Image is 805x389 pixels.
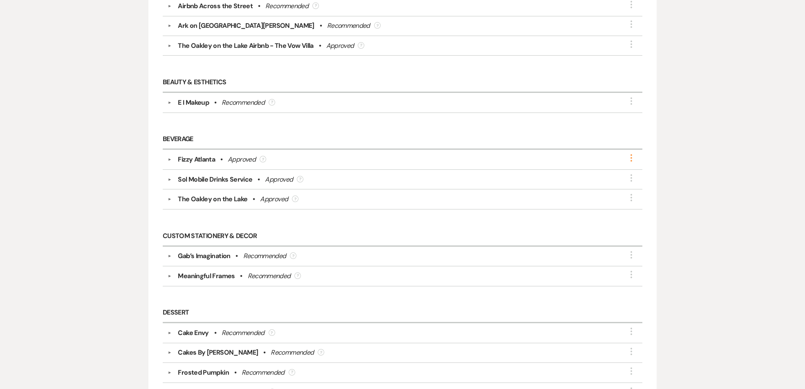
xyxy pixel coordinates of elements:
div: Ark on [GEOGRAPHIC_DATA][PERSON_NAME] [178,21,314,31]
div: Cake Envy [178,328,209,338]
div: ? [260,156,266,162]
div: ? [292,196,298,202]
h6: Beverage [163,130,642,150]
div: Recommended [271,348,314,358]
button: ▼ [164,157,174,162]
b: • [240,271,242,281]
b: • [263,348,265,358]
div: Meaningful Frames [178,271,235,281]
button: ▼ [164,274,174,278]
div: Recommended [248,271,291,281]
div: Frosted Pumpkin [178,368,229,378]
div: Recommended [242,368,285,378]
b: • [234,368,236,378]
div: Recommended [265,1,308,11]
b: • [220,155,222,164]
h6: Custom Stationery & Decor [163,227,642,247]
b: • [235,251,238,261]
b: • [320,21,322,31]
div: ? [269,329,275,336]
div: Recommended [222,98,265,108]
button: ▼ [164,178,174,182]
button: ▼ [164,197,174,201]
div: Approved [228,155,256,164]
button: ▼ [164,4,174,8]
div: Gab’s Imagination [178,251,230,261]
div: Fizzy Atlanta [178,155,215,164]
div: Approved [265,175,293,184]
div: Recommended [327,21,370,31]
button: ▼ [164,254,174,258]
div: Approved [260,194,288,204]
div: ? [289,369,295,376]
div: ? [290,252,296,259]
b: • [214,328,216,338]
button: ▼ [164,371,174,375]
div: Airbnb Across the Street [178,1,253,11]
div: E I Makeup [178,98,209,108]
div: ? [312,2,319,9]
b: • [214,98,216,108]
div: The Oakley on the Lake Airbnb - The Vow Villa [178,41,313,51]
div: Approved [326,41,354,51]
div: ? [358,42,364,49]
div: Recommended [243,251,286,261]
div: ? [297,176,303,182]
div: Cakes By [PERSON_NAME] [178,348,258,358]
button: ▼ [164,351,174,355]
div: Recommended [222,328,265,338]
b: • [318,41,321,51]
button: ▼ [164,101,174,105]
h6: Beauty & Esthetics [163,73,642,93]
div: The Oakley on the Lake [178,194,247,204]
div: ? [269,99,275,106]
div: ? [374,22,381,29]
div: ? [318,349,324,355]
div: Sol Mobile Drinks Service [178,175,252,184]
div: ? [294,272,301,279]
h6: Dessert [163,304,642,324]
button: ▼ [164,331,174,335]
b: • [258,1,260,11]
button: ▼ [164,24,174,28]
b: • [258,175,260,184]
button: ▼ [164,44,174,48]
b: • [253,194,255,204]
